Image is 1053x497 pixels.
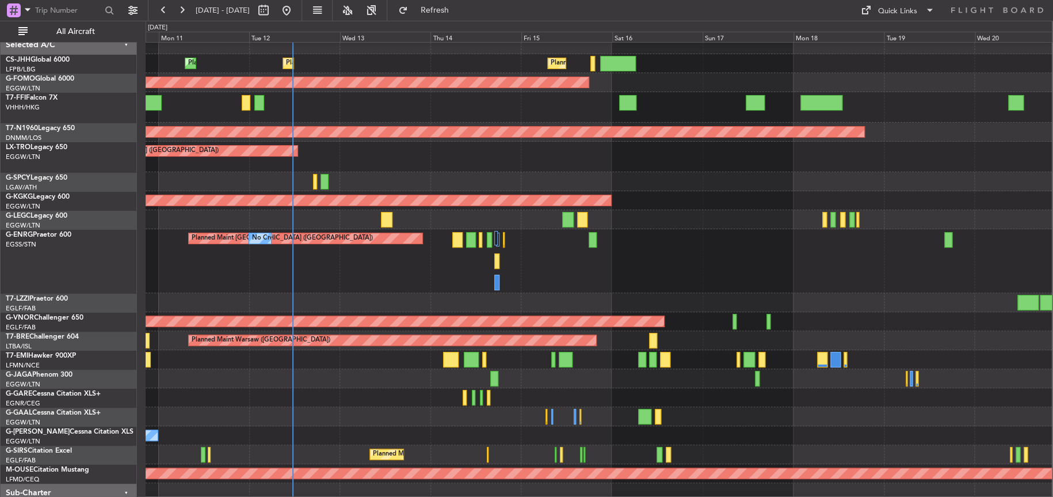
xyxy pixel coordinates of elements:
span: LX-TRO [6,144,30,151]
a: EGSS/STN [6,240,36,249]
a: EGLF/FAB [6,323,36,332]
span: G-SIRS [6,447,28,454]
div: Sat 16 [612,32,703,42]
div: [DATE] [148,23,167,33]
span: T7-LZZI [6,295,29,302]
a: G-ENRGPraetor 600 [6,232,71,238]
div: Fri 15 [521,32,612,42]
a: EGNR/CEG [6,399,40,408]
span: G-JAGA [6,371,32,378]
span: G-LEGC [6,213,30,219]
a: T7-N1960Legacy 650 [6,125,75,132]
div: Planned Maint Warsaw ([GEOGRAPHIC_DATA]) [192,332,330,349]
a: G-GARECessna Citation XLS+ [6,390,101,397]
a: EGGW/LTN [6,221,40,230]
span: G-ENRG [6,232,33,238]
a: LFMN/NCE [6,361,40,370]
span: G-GARE [6,390,32,397]
span: M-OUSE [6,466,33,473]
a: LFPB/LBG [6,65,36,74]
a: EGGW/LTN [6,437,40,446]
div: Planned Maint [GEOGRAPHIC_DATA] ([GEOGRAPHIC_DATA]) [286,55,467,72]
a: EGGW/LTN [6,84,40,93]
div: Sun 17 [703,32,793,42]
a: T7-FFIFalcon 7X [6,94,58,101]
span: G-SPCY [6,174,30,181]
a: G-SPCYLegacy 650 [6,174,67,181]
button: Refresh [393,1,462,20]
a: G-VNORChallenger 650 [6,314,83,321]
a: DNMM/LOS [6,134,41,142]
button: Quick Links [855,1,940,20]
a: G-GAALCessna Citation XLS+ [6,409,101,416]
input: Trip Number [35,2,101,19]
div: Tue 12 [249,32,340,42]
a: G-[PERSON_NAME]Cessna Citation XLS [6,428,133,435]
span: G-FOMO [6,75,35,82]
a: LGAV/ATH [6,183,37,192]
a: G-JAGAPhenom 300 [6,371,73,378]
a: EGLF/FAB [6,304,36,313]
span: All Aircraft [30,28,121,36]
div: Tue 19 [884,32,975,42]
span: [DATE] - [DATE] [196,5,250,16]
span: Refresh [410,6,459,14]
div: No Crew [252,230,278,247]
a: G-FOMOGlobal 6000 [6,75,74,82]
a: EGGW/LTN [6,202,40,211]
div: Mon 11 [159,32,250,42]
div: Planned Maint [GEOGRAPHIC_DATA] ([GEOGRAPHIC_DATA]) [551,55,732,72]
div: Wed 13 [340,32,431,42]
div: Mon 18 [793,32,884,42]
span: T7-N1960 [6,125,38,132]
a: LTBA/ISL [6,342,32,351]
span: T7-FFI [6,94,26,101]
span: G-GAAL [6,409,32,416]
a: T7-EMIHawker 900XP [6,352,76,359]
div: Planned Maint [GEOGRAPHIC_DATA] ([GEOGRAPHIC_DATA]) [192,230,373,247]
a: LX-TROLegacy 650 [6,144,67,151]
span: CS-JHH [6,56,30,63]
a: G-LEGCLegacy 600 [6,213,67,219]
span: G-KGKG [6,194,33,200]
div: Quick Links [878,6,917,17]
span: G-[PERSON_NAME] [6,428,70,435]
a: LFMD/CEQ [6,475,39,484]
a: T7-BREChallenger 604 [6,333,79,340]
a: G-KGKGLegacy 600 [6,194,70,200]
a: EGLF/FAB [6,456,36,465]
span: G-VNOR [6,314,34,321]
button: All Aircraft [13,22,125,41]
a: EGGW/LTN [6,380,40,389]
a: G-SIRSCitation Excel [6,447,72,454]
span: T7-BRE [6,333,29,340]
div: Planned Maint [GEOGRAPHIC_DATA] ([GEOGRAPHIC_DATA]) [373,446,554,463]
a: EGGW/LTN [6,418,40,427]
a: VHHH/HKG [6,103,40,112]
div: Planned Maint [GEOGRAPHIC_DATA] ([GEOGRAPHIC_DATA]) [188,55,369,72]
a: T7-LZZIPraetor 600 [6,295,68,302]
span: T7-EMI [6,352,28,359]
a: EGGW/LTN [6,153,40,161]
a: M-OUSECitation Mustang [6,466,89,473]
div: Thu 14 [430,32,521,42]
a: CS-JHHGlobal 6000 [6,56,70,63]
